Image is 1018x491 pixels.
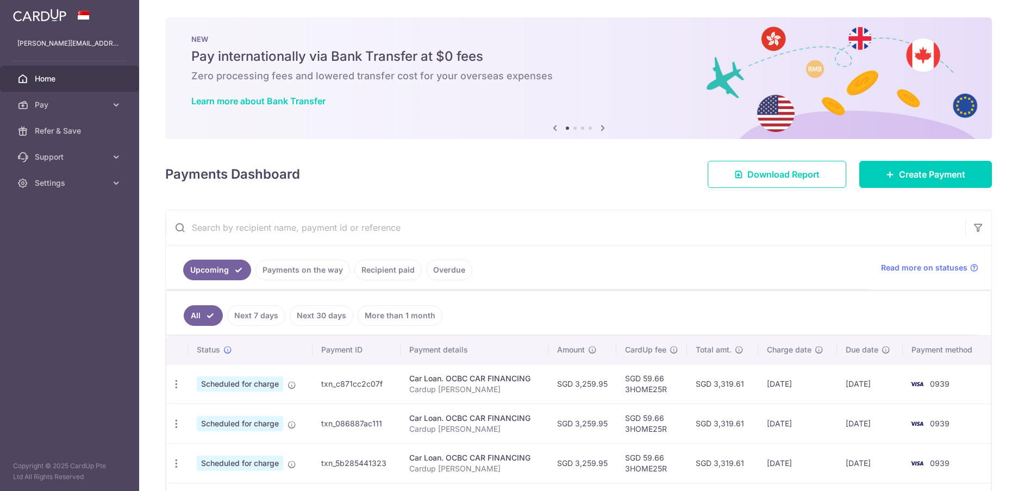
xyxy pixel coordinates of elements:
td: SGD 3,319.61 [687,364,758,404]
h6: Zero processing fees and lowered transfer cost for your overseas expenses [191,70,966,83]
span: Due date [846,344,878,355]
td: [DATE] [758,364,837,404]
div: Car Loan. OCBC CAR FINANCING [409,413,540,424]
span: Support [35,152,107,162]
h5: Pay internationally via Bank Transfer at $0 fees [191,48,966,65]
td: txn_086887ac111 [313,404,401,443]
p: Cardup [PERSON_NAME] [409,463,540,474]
td: SGD 3,259.95 [548,404,616,443]
td: [DATE] [758,404,837,443]
th: Payment ID [313,336,401,364]
a: All [184,305,223,326]
img: Bank Card [906,417,928,430]
span: Settings [35,178,107,188]
span: Home [35,73,107,84]
span: Amount [557,344,585,355]
a: Next 7 days [227,305,285,326]
span: Charge date [767,344,811,355]
img: Bank Card [906,457,928,470]
img: CardUp [13,9,66,22]
a: Learn more about Bank Transfer [191,96,326,106]
span: Refer & Save [35,125,107,136]
td: SGD 59.66 3HOME25R [616,443,687,483]
td: SGD 3,319.61 [687,404,758,443]
a: Upcoming [183,260,251,280]
span: Download Report [747,168,820,181]
td: [DATE] [837,364,903,404]
img: Bank Card [906,377,928,391]
td: SGD 3,259.95 [548,364,616,404]
span: CardUp fee [625,344,666,355]
th: Payment method [903,336,991,364]
a: Create Payment [859,161,992,188]
img: Bank transfer banner [165,17,992,139]
a: Next 30 days [290,305,353,326]
p: NEW [191,35,966,43]
p: Cardup [PERSON_NAME] [409,384,540,395]
a: Recipient paid [354,260,422,280]
span: Create Payment [899,168,965,181]
p: Cardup [PERSON_NAME] [409,424,540,435]
span: Read more on statuses [881,262,967,273]
span: 0939 [930,458,950,468]
td: SGD 59.66 3HOME25R [616,364,687,404]
td: SGD 59.66 3HOME25R [616,404,687,443]
td: [DATE] [758,443,837,483]
td: txn_5b285441323 [313,443,401,483]
td: SGD 3,259.95 [548,443,616,483]
span: Pay [35,99,107,110]
span: Scheduled for charge [197,376,283,392]
a: Payments on the way [255,260,350,280]
td: SGD 3,319.61 [687,443,758,483]
input: Search by recipient name, payment id or reference [166,210,965,245]
span: 0939 [930,379,950,388]
span: Scheduled for charge [197,456,283,471]
a: More than 1 month [358,305,442,326]
td: [DATE] [837,443,903,483]
span: Scheduled for charge [197,416,283,431]
h4: Payments Dashboard [165,165,300,184]
td: [DATE] [837,404,903,443]
div: Car Loan. OCBC CAR FINANCING [409,452,540,463]
p: [PERSON_NAME][EMAIL_ADDRESS][DOMAIN_NAME] [17,38,122,49]
span: 0939 [930,419,950,428]
div: Car Loan. OCBC CAR FINANCING [409,373,540,384]
span: Total amt. [696,344,732,355]
a: Overdue [426,260,472,280]
th: Payment details [401,336,548,364]
a: Read more on statuses [881,262,978,273]
td: txn_c871cc2c07f [313,364,401,404]
span: Status [197,344,220,355]
a: Download Report [708,161,846,188]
